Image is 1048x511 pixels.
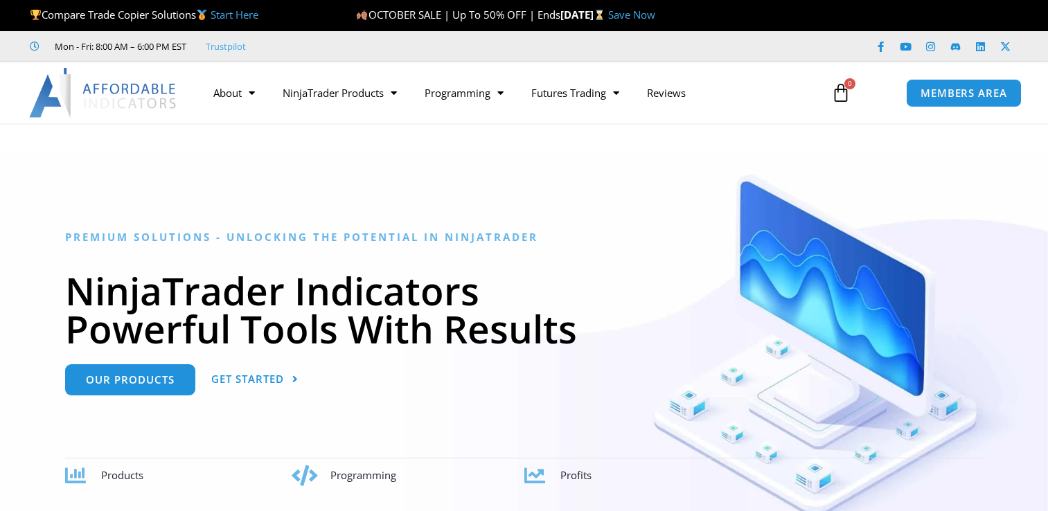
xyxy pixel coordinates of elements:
h6: Premium Solutions - Unlocking the Potential in NinjaTrader [65,231,983,244]
span: Compare Trade Copier Solutions [30,8,258,21]
img: ⌛ [594,10,605,20]
h1: NinjaTrader Indicators Powerful Tools With Results [65,271,983,348]
a: Start Here [211,8,258,21]
span: MEMBERS AREA [921,88,1007,98]
a: Trustpilot [206,38,246,55]
a: Futures Trading [517,77,633,109]
span: OCTOBER SALE | Up To 50% OFF | Ends [356,8,560,21]
a: 0 [810,73,871,113]
a: Reviews [633,77,700,109]
img: 🏆 [30,10,41,20]
a: Save Now [608,8,655,21]
span: Profits [560,468,592,482]
span: Our Products [86,375,175,385]
nav: Menu [199,77,818,109]
a: Get Started [211,364,299,395]
span: Get Started [211,374,284,384]
a: Programming [411,77,517,109]
a: Our Products [65,364,195,395]
span: 0 [844,78,855,89]
a: NinjaTrader Products [269,77,411,109]
span: Mon - Fri: 8:00 AM – 6:00 PM EST [51,38,186,55]
img: 🍂 [357,10,367,20]
strong: [DATE] [560,8,608,21]
img: 🥇 [197,10,207,20]
a: MEMBERS AREA [906,79,1022,107]
span: Programming [330,468,396,482]
img: LogoAI | Affordable Indicators – NinjaTrader [29,68,178,118]
a: About [199,77,269,109]
span: Products [101,468,143,482]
